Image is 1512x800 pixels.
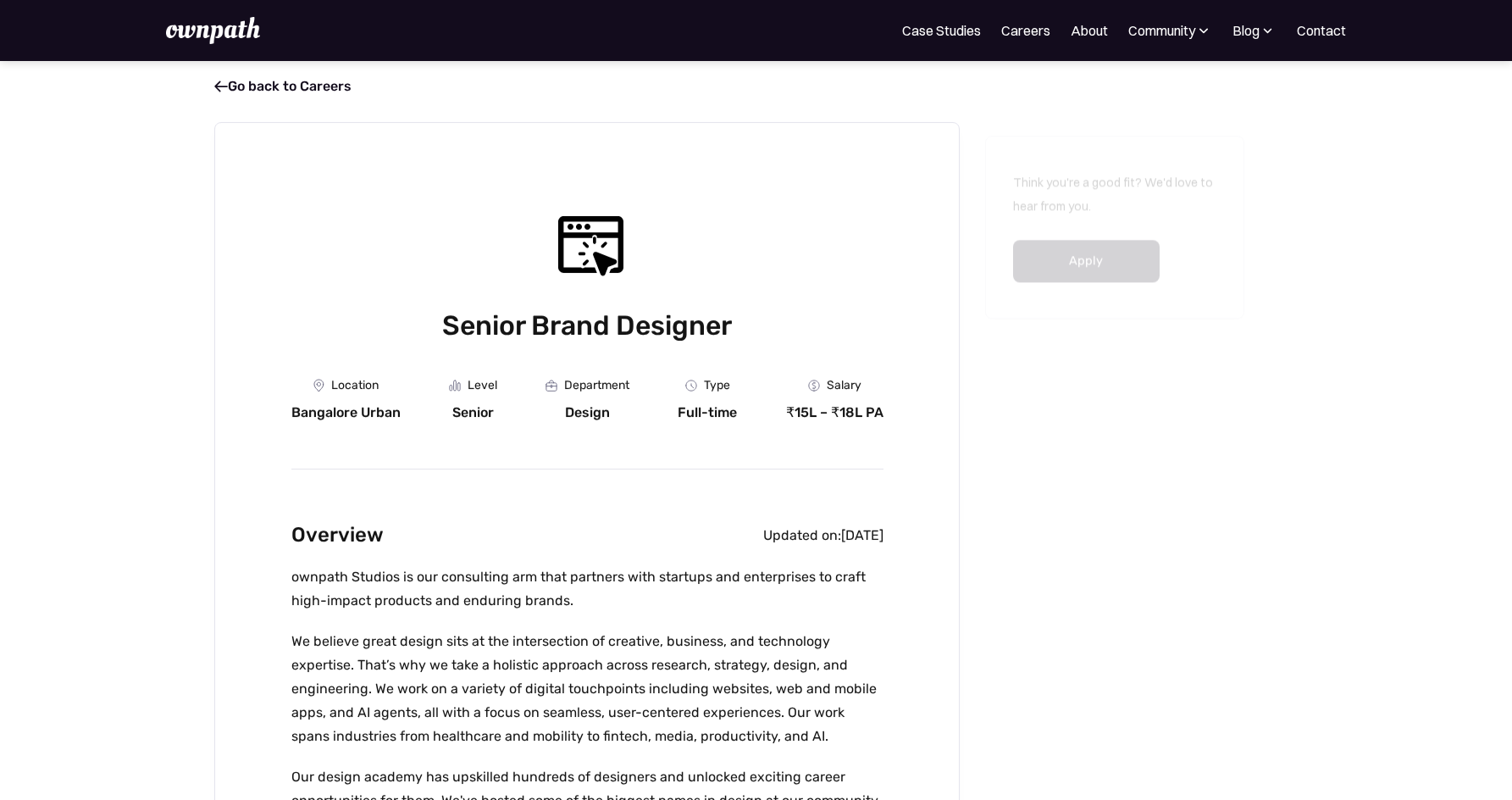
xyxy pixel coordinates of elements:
[785,404,883,421] div: ₹15L – ₹18L PA
[1232,20,1260,41] div: Blog
[448,380,460,392] img: Graph Icon - Job Board X Webflow Template
[291,404,400,421] div: Bangalore Urban
[313,379,324,392] img: Location Icon - Job Board X Webflow Template
[762,527,840,544] div: Updated on:
[902,20,981,41] a: Case Studies
[678,404,737,421] div: Full-time
[564,379,629,392] div: Department
[291,630,883,748] p: We believe great design sits at the intersection of creative, business, and technology expertise....
[1297,20,1346,41] a: Contact
[467,379,496,392] div: Level
[565,404,610,421] div: Design
[1013,170,1216,218] p: Think you're a good fit? We'd love to hear from you.
[1128,20,1195,41] div: Community
[826,379,861,392] div: Salary
[546,380,557,391] img: Portfolio Icon - Job Board X Webflow Template
[1128,20,1212,41] div: Community
[1232,20,1277,41] div: Blog
[684,380,696,392] img: Clock Icon - Job Board X Webflow Template
[1071,20,1108,41] a: About
[703,379,729,392] div: Type
[840,527,883,544] div: [DATE]
[291,306,883,345] h1: Senior Brand Designer
[214,78,352,94] a: Go back to Careers
[330,379,378,392] div: Location
[451,404,493,421] div: Senior
[1001,20,1050,41] a: Careers
[291,519,383,552] h2: Overview
[807,380,819,392] img: Money Icon - Job Board X Webflow Template
[1013,240,1160,282] a: Apply
[291,565,883,613] p: ownpath Studios is our consulting arm that partners with startups and enterprises to craft high-i...
[214,78,228,95] span: 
